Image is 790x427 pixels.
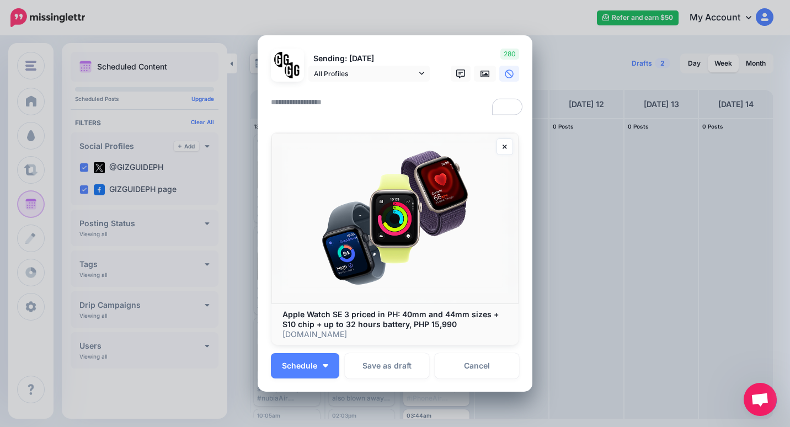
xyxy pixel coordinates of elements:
[282,329,508,339] p: [DOMAIN_NAME]
[500,49,519,60] span: 280
[271,353,339,378] button: Schedule
[271,133,519,303] img: Apple Watch SE 3 priced in PH: 40mm and 44mm sizes + S10 chip + up to 32 hours battery, PHP 15,990
[274,52,290,68] img: 353459792_649996473822713_4483302954317148903_n-bsa138318.png
[314,68,417,79] span: All Profiles
[345,353,429,378] button: Save as draft
[282,362,317,370] span: Schedule
[308,66,430,82] a: All Profiles
[435,353,519,378] a: Cancel
[323,364,328,367] img: arrow-down-white.png
[271,95,525,117] textarea: To enrich screen reader interactions, please activate Accessibility in Grammarly extension settings
[285,62,301,78] img: JT5sWCfR-79925.png
[308,52,430,65] p: Sending: [DATE]
[282,309,499,329] b: Apple Watch SE 3 priced in PH: 40mm and 44mm sizes + S10 chip + up to 32 hours battery, PHP 15,990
